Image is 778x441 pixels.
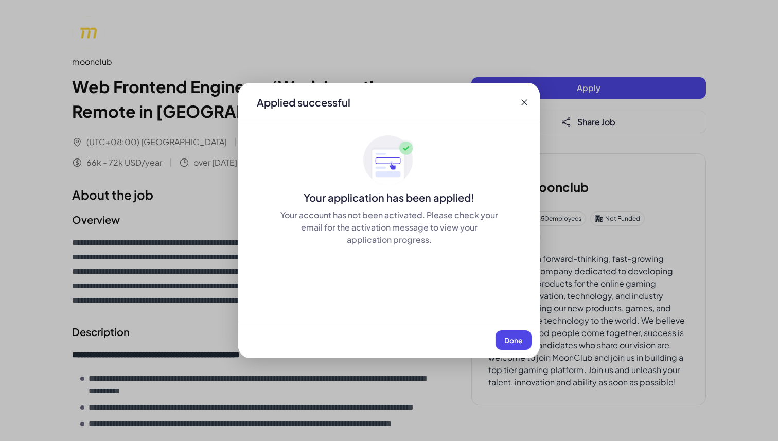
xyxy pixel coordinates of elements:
[257,95,350,110] div: Applied successful
[496,330,532,350] button: Done
[504,336,523,345] span: Done
[279,209,499,246] div: Your account has not been activated. Please check your email for the activation message to view y...
[363,135,415,186] img: ApplyedMaskGroup3.svg
[238,190,540,205] div: Your application has been applied!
